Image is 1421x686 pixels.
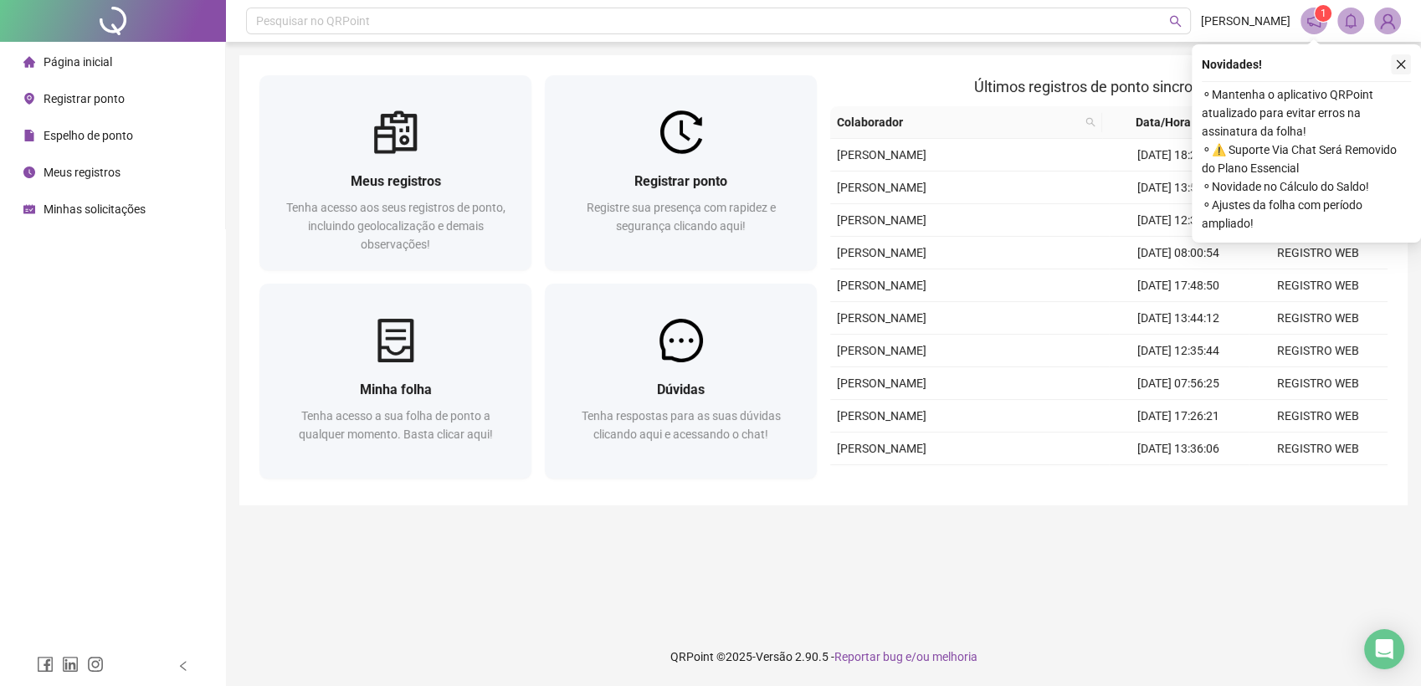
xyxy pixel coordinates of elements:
[587,201,776,233] span: Registre sua presença com rapidez e segurança clicando aqui!
[1109,269,1249,302] td: [DATE] 17:48:50
[1395,59,1407,70] span: close
[837,181,926,194] span: [PERSON_NAME]
[1202,85,1411,141] span: ⚬ Mantenha o aplicativo QRPoint atualizado para evitar erros na assinatura da folha!
[1085,117,1095,127] span: search
[1109,113,1218,131] span: Data/Hora
[1249,237,1388,269] td: REGISTRO WEB
[1102,106,1238,139] th: Data/Hora
[1109,433,1249,465] td: [DATE] 13:36:06
[1169,15,1182,28] span: search
[1109,204,1249,237] td: [DATE] 12:39:01
[1249,465,1388,498] td: REGISTRO WEB
[62,656,79,673] span: linkedin
[351,173,441,189] span: Meus registros
[1249,335,1388,367] td: REGISTRO WEB
[1082,110,1099,135] span: search
[834,650,977,663] span: Reportar bug e/ou melhoria
[1306,13,1321,28] span: notification
[23,166,35,178] span: clock-circle
[87,656,104,673] span: instagram
[360,381,432,397] span: Minha folha
[634,173,727,189] span: Registrar ponto
[837,113,1079,131] span: Colaborador
[44,202,146,216] span: Minhas solicitações
[1202,55,1262,74] span: Novidades !
[1364,629,1404,669] div: Open Intercom Messenger
[226,627,1421,686] footer: QRPoint © 2025 - 2.90.5 -
[545,75,817,270] a: Registrar pontoRegistre sua presença com rapidez e segurança clicando aqui!
[1109,302,1249,335] td: [DATE] 13:44:12
[837,376,926,390] span: [PERSON_NAME]
[837,213,926,227] span: [PERSON_NAME]
[23,203,35,215] span: schedule
[177,660,189,672] span: left
[44,92,125,105] span: Registrar ponto
[837,311,926,325] span: [PERSON_NAME]
[1109,335,1249,367] td: [DATE] 12:35:44
[756,650,793,663] span: Versão
[837,442,926,455] span: [PERSON_NAME]
[259,75,531,270] a: Meus registrosTenha acesso aos seus registros de ponto, incluindo geolocalização e demais observa...
[23,93,35,105] span: environment
[1315,5,1331,22] sup: 1
[974,78,1244,95] span: Últimos registros de ponto sincronizados
[582,409,781,441] span: Tenha respostas para as suas dúvidas clicando aqui e acessando o chat!
[837,344,926,357] span: [PERSON_NAME]
[259,284,531,479] a: Minha folhaTenha acesso a sua folha de ponto a qualquer momento. Basta clicar aqui!
[1375,8,1400,33] img: 90389
[23,56,35,68] span: home
[44,129,133,142] span: Espelho de ponto
[1202,141,1411,177] span: ⚬ ⚠️ Suporte Via Chat Será Removido do Plano Essencial
[837,148,926,161] span: [PERSON_NAME]
[44,55,112,69] span: Página inicial
[1321,8,1326,19] span: 1
[837,246,926,259] span: [PERSON_NAME]
[1343,13,1358,28] span: bell
[1109,237,1249,269] td: [DATE] 08:00:54
[1249,400,1388,433] td: REGISTRO WEB
[299,409,493,441] span: Tenha acesso a sua folha de ponto a qualquer momento. Basta clicar aqui!
[1249,367,1388,400] td: REGISTRO WEB
[44,166,121,179] span: Meus registros
[1109,400,1249,433] td: [DATE] 17:26:21
[286,201,505,251] span: Tenha acesso aos seus registros de ponto, incluindo geolocalização e demais observações!
[1202,177,1411,196] span: ⚬ Novidade no Cálculo do Saldo!
[1109,367,1249,400] td: [DATE] 07:56:25
[1109,139,1249,171] td: [DATE] 18:28:22
[1249,433,1388,465] td: REGISTRO WEB
[545,284,817,479] a: DúvidasTenha respostas para as suas dúvidas clicando aqui e acessando o chat!
[837,279,926,292] span: [PERSON_NAME]
[1109,465,1249,498] td: [DATE] 12:26:44
[1109,171,1249,204] td: [DATE] 13:52:46
[23,130,35,141] span: file
[1201,12,1290,30] span: [PERSON_NAME]
[1249,302,1388,335] td: REGISTRO WEB
[1202,196,1411,233] span: ⚬ Ajustes da folha com período ampliado!
[657,381,705,397] span: Dúvidas
[837,409,926,422] span: [PERSON_NAME]
[1249,269,1388,302] td: REGISTRO WEB
[37,656,54,673] span: facebook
